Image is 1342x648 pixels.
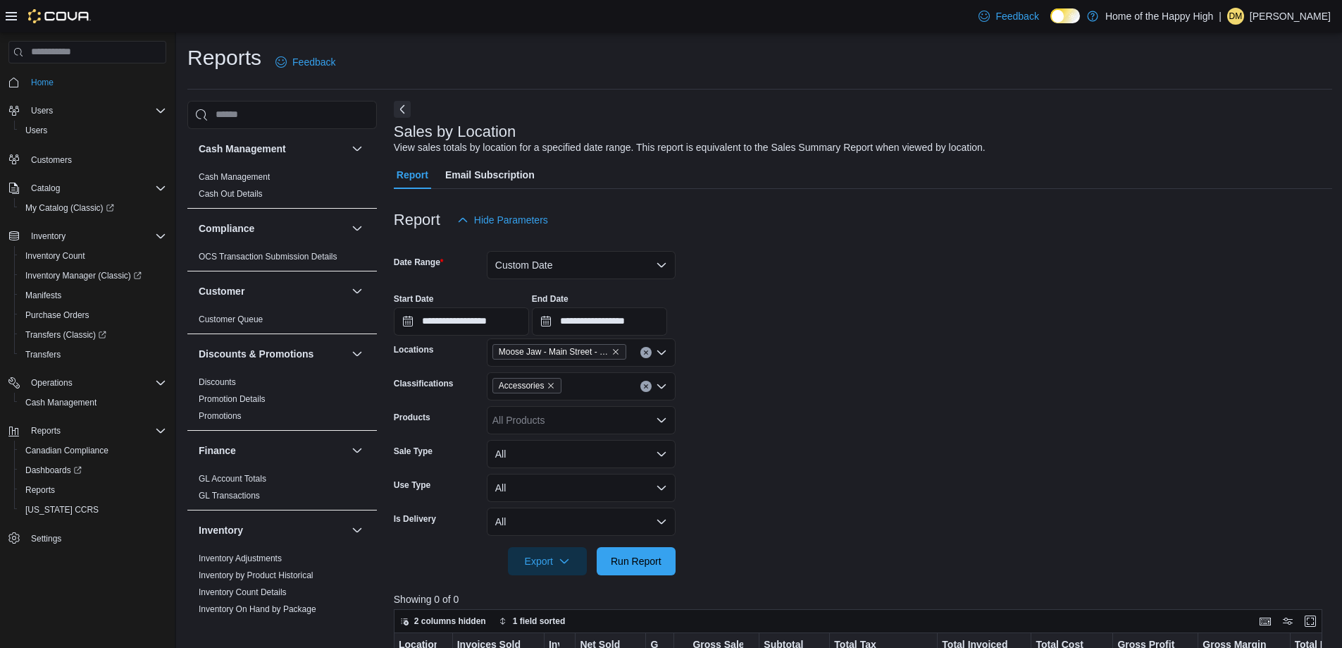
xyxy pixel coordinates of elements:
h1: Reports [187,44,261,72]
span: GL Account Totals [199,473,266,484]
button: Enter fullscreen [1302,613,1319,630]
span: Run Report [611,554,661,568]
span: Inventory [31,231,66,242]
div: Danielle Mercer [1227,8,1244,25]
button: Catalog [3,178,172,198]
a: Discounts [199,377,236,387]
span: Accessories [492,378,562,393]
label: Sale Type [394,446,433,457]
div: Compliance [187,248,377,271]
a: Inventory Manager (Classic) [20,267,147,284]
button: Hide Parameters [452,206,554,234]
span: Reports [25,422,166,439]
button: Finance [349,442,366,459]
span: My Catalog (Classic) [25,202,114,214]
a: Customer Queue [199,314,263,324]
span: Settings [25,530,166,547]
a: Settings [25,530,67,547]
button: Inventory [199,523,346,537]
button: Inventory [25,228,71,245]
a: Purchase Orders [20,307,95,324]
span: GL Transactions [199,490,260,501]
button: Reports [25,422,66,439]
span: DM [1229,8,1243,25]
button: Transfers [14,345,172,365]
span: Purchase Orders [25,310,89,321]
input: Press the down key to open a popover containing a calendar. [394,307,529,336]
span: Inventory Manager (Classic) [25,270,142,281]
img: Cova [28,9,91,23]
button: 1 field sorted [493,613,571,630]
span: OCS Transaction Submission Details [199,251,337,262]
a: Transfers (Classic) [20,326,112,343]
span: Catalog [25,180,166,197]
input: Dark Mode [1050,8,1080,23]
button: Inventory [349,522,366,539]
span: [US_STATE] CCRS [25,504,99,515]
h3: Discounts & Promotions [199,347,313,361]
button: Operations [3,373,172,393]
span: Feedback [995,9,1038,23]
h3: Compliance [199,221,254,236]
div: Discounts & Promotions [187,374,377,430]
button: Compliance [349,220,366,237]
p: | [1219,8,1222,25]
a: Canadian Compliance [20,442,114,459]
span: 2 columns hidden [414,616,486,627]
button: All [487,474,676,502]
a: Manifests [20,287,67,304]
a: GL Account Totals [199,474,266,484]
h3: Cash Management [199,142,286,156]
button: Discounts & Promotions [349,346,366,362]
span: Home [25,73,166,91]
label: Start Date [394,293,434,305]
label: Products [394,412,430,423]
div: View sales totals by location for a specified date range. This report is equivalent to the Sales ... [394,140,986,155]
span: Catalog [31,183,60,194]
a: Dashboards [20,462,87,479]
nav: Complex example [8,66,166,585]
button: Open list of options [656,381,667,392]
span: Cash Out Details [199,188,263,200]
span: Users [25,125,47,136]
a: Inventory Adjustments [199,554,282,563]
a: Inventory Manager (Classic) [14,266,172,286]
a: OCS Transaction Submission Details [199,252,337,262]
button: Cash Management [349,140,366,157]
button: Custom Date [487,251,676,279]
h3: Inventory [199,523,243,537]
a: Users [20,122,53,139]
button: Purchase Orders [14,305,172,325]
p: Home of the Happy High [1105,8,1213,25]
div: Finance [187,470,377,510]
p: [PERSON_NAME] [1250,8,1331,25]
button: Compliance [199,221,346,236]
span: Inventory Count [25,250,85,262]
span: Operations [25,374,166,391]
span: Dashboards [25,465,82,476]
span: Report [397,161,428,189]
label: Locations [394,344,434,355]
span: Washington CCRS [20,501,166,518]
a: Reports [20,482,61,499]
button: Inventory Count [14,246,172,266]
h3: Customer [199,284,244,298]
a: [US_STATE] CCRS [20,501,104,518]
button: Users [14,121,172,140]
span: Customer Queue [199,314,263,325]
button: Remove Accessories from selection in this group [547,381,555,390]
button: Clear input [640,381,652,392]
a: Promotion Details [199,394,266,404]
a: Home [25,74,59,91]
span: Customers [25,150,166,168]
label: Is Delivery [394,513,436,525]
button: Finance [199,444,346,458]
span: Moose Jaw - Main Street - Fire & Flower [492,344,626,360]
a: Cash Management [199,172,270,182]
span: Reports [20,482,166,499]
span: 1 field sorted [513,616,566,627]
h3: Sales by Location [394,123,516,140]
button: Canadian Compliance [14,441,172,460]
span: Cash Management [199,171,270,183]
button: All [487,508,676,536]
